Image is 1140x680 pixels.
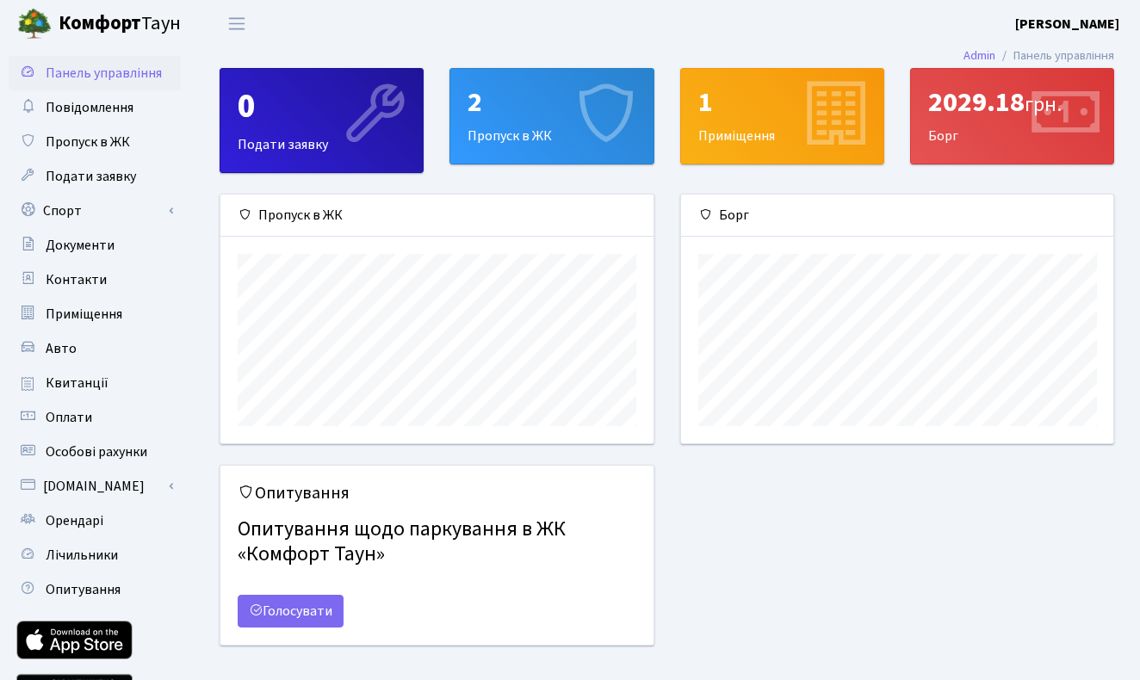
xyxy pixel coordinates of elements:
span: Особові рахунки [46,442,147,461]
a: 0Подати заявку [220,68,424,173]
a: Контакти [9,263,181,297]
span: Квитанції [46,374,108,393]
li: Панель управління [995,46,1114,65]
span: Опитування [46,580,121,599]
a: Лічильники [9,538,181,572]
span: грн. [1025,90,1062,120]
span: Панель управління [46,64,162,83]
span: Приміщення [46,305,122,324]
div: Пропуск в ЖК [220,195,654,237]
a: Орендарі [9,504,181,538]
span: Контакти [46,270,107,289]
span: Авто [46,339,77,358]
span: Повідомлення [46,98,133,117]
a: Пропуск в ЖК [9,125,181,159]
a: Опитування [9,572,181,607]
button: Переключити навігацію [215,9,258,38]
a: Панель управління [9,56,181,90]
h4: Опитування щодо паркування в ЖК «Комфорт Таун» [238,510,636,574]
nav: breadcrumb [938,38,1140,74]
span: Подати заявку [46,167,136,186]
div: Подати заявку [220,69,423,172]
div: Борг [681,195,1114,237]
span: Оплати [46,408,92,427]
div: 2 [468,86,635,119]
a: Подати заявку [9,159,181,194]
a: Голосувати [238,595,344,627]
div: 1 [698,86,866,119]
span: Лічильники [46,546,118,565]
div: Борг [911,69,1113,164]
a: Документи [9,228,181,263]
img: logo.png [17,7,52,41]
a: Спорт [9,194,181,228]
a: [DOMAIN_NAME] [9,469,181,504]
span: Документи [46,236,115,255]
b: Комфорт [59,9,141,37]
a: 1Приміщення [680,68,884,164]
a: Приміщення [9,297,181,331]
h5: Опитування [238,483,636,504]
a: Admin [963,46,995,65]
b: [PERSON_NAME] [1015,15,1119,34]
div: 2029.18 [928,86,1096,119]
span: Орендарі [46,511,103,530]
a: Особові рахунки [9,435,181,469]
a: Квитанції [9,366,181,400]
div: 0 [238,86,406,127]
span: Пропуск в ЖК [46,133,130,151]
a: Повідомлення [9,90,181,125]
span: Таун [59,9,181,39]
a: Оплати [9,400,181,435]
a: Авто [9,331,181,366]
a: [PERSON_NAME] [1015,14,1119,34]
div: Пропуск в ЖК [450,69,653,164]
a: 2Пропуск в ЖК [449,68,654,164]
div: Приміщення [681,69,883,164]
